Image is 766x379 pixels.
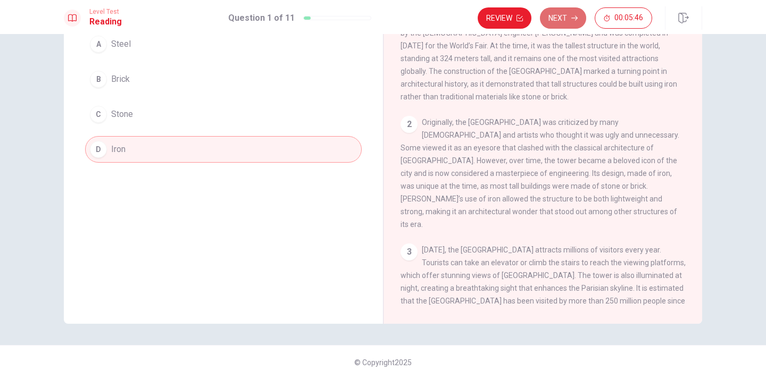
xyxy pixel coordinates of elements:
[111,73,130,86] span: Brick
[111,38,131,50] span: Steel
[540,7,586,29] button: Next
[89,8,122,15] span: Level Test
[614,14,643,22] span: 00:05:46
[111,143,126,156] span: Iron
[354,358,412,367] span: © Copyright 2025
[401,118,679,229] span: Originally, the [GEOGRAPHIC_DATA] was criticized by many [DEMOGRAPHIC_DATA] and artists who thoug...
[401,243,418,260] div: 3
[595,7,652,29] button: 00:05:46
[85,136,362,163] button: DIron
[228,12,295,24] h1: Question 1 of 11
[111,108,133,121] span: Stone
[401,116,418,133] div: 2
[401,246,686,343] span: [DATE], the [GEOGRAPHIC_DATA] attracts millions of visitors every year. Tourists can take an elev...
[89,15,122,28] h1: Reading
[90,141,107,158] div: D
[85,31,362,57] button: ASteel
[85,66,362,92] button: BBrick
[90,36,107,53] div: A
[90,106,107,123] div: C
[85,101,362,128] button: CStone
[90,71,107,88] div: B
[478,7,531,29] button: Review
